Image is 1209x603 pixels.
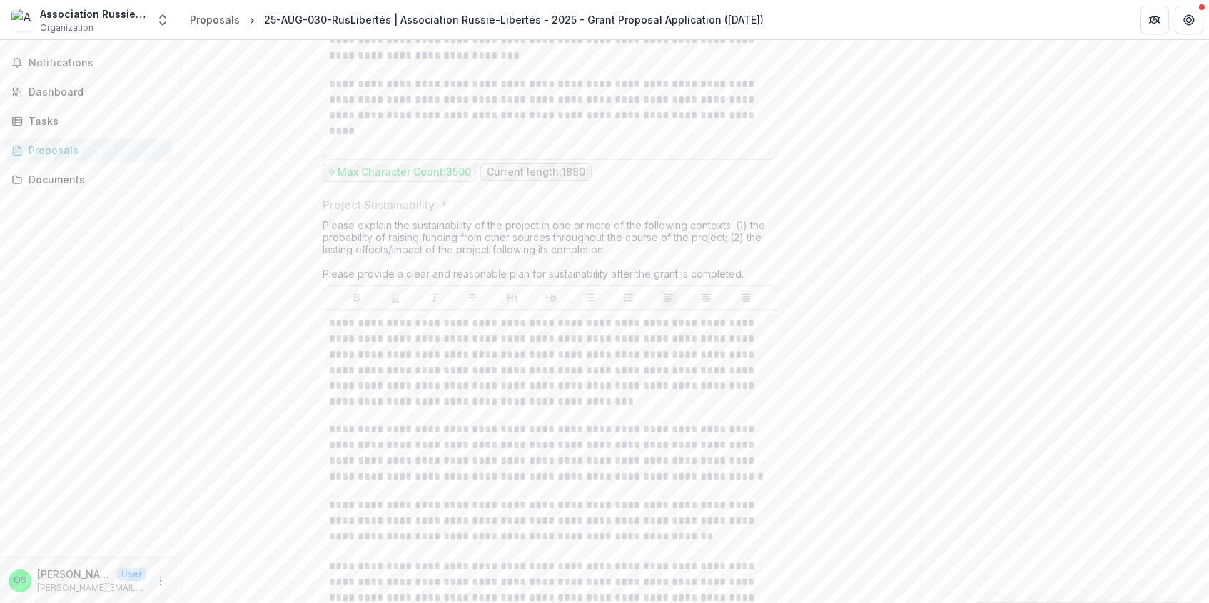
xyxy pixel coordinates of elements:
a: Documents [6,168,172,191]
a: Dashboard [6,80,172,103]
a: Tasks [6,109,172,133]
a: Proposals [184,9,246,30]
button: More [152,572,169,589]
p: [PERSON_NAME][EMAIL_ADDRESS][PERSON_NAME][DOMAIN_NAME] [37,582,146,594]
button: Underline [387,289,404,306]
p: User [117,568,146,581]
button: Italicize [426,289,443,306]
button: Bold [348,289,365,306]
button: Get Help [1175,6,1203,34]
button: Align Center [698,289,715,306]
div: Please explain the sustainability of the project in one or more of the following contexts: (1) th... [323,219,779,285]
button: Open entity switcher [153,6,173,34]
button: Ordered List [620,289,637,306]
button: Align Right [737,289,754,306]
a: Proposals [6,138,172,162]
div: Association Russie-Libertés [40,6,147,21]
button: Strike [465,289,482,306]
button: Align Left [659,289,677,306]
div: Documents [29,172,161,187]
button: Heading 1 [504,289,521,306]
div: 25-AUG-030-RusLibertés | Association Russie-Libertés - 2025 - Grant Proposal Application ([DATE]) [264,12,764,27]
div: Tasks [29,113,161,128]
p: Project Sustainability [323,196,435,213]
button: Heading 2 [542,289,560,306]
button: Notifications [6,51,172,74]
div: Proposals [29,143,161,158]
span: Organization [40,21,93,34]
p: Current length: 1880 [487,166,585,178]
p: Max Character Count: 3500 [338,166,471,178]
p: [PERSON_NAME] [37,567,111,582]
button: Bullet List [582,289,599,306]
button: Partners [1140,6,1169,34]
nav: breadcrumb [184,9,769,30]
div: Proposals [190,12,240,27]
img: Association Russie-Libertés [11,9,34,31]
span: Notifications [29,57,166,69]
div: Olga Shevchuk [14,576,26,585]
div: Dashboard [29,84,161,99]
